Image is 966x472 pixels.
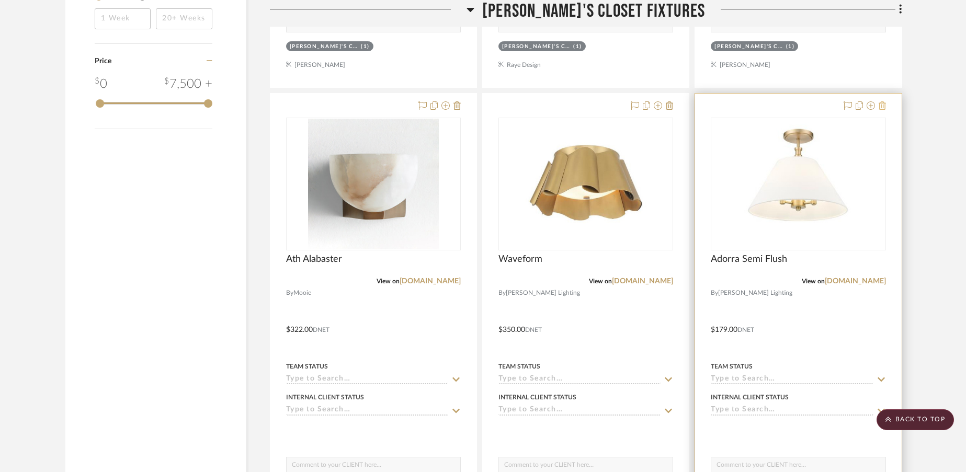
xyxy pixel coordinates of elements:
div: Team Status [286,362,328,371]
div: Internal Client Status [498,393,576,402]
input: Type to Search… [286,375,448,385]
div: 0 [499,118,673,250]
span: By [498,288,506,298]
div: [PERSON_NAME]'s closet fixtures [714,43,783,51]
span: [PERSON_NAME] Lighting [506,288,580,298]
span: View on [377,278,400,284]
span: Waveform [498,254,542,265]
input: 1 Week [95,8,151,29]
a: [DOMAIN_NAME] [612,278,673,285]
div: 0 [711,118,885,250]
span: View on [589,278,612,284]
div: Team Status [711,362,753,371]
span: By [711,288,718,298]
input: 20+ Weeks [156,8,212,29]
input: Type to Search… [498,406,661,416]
div: Team Status [498,362,540,371]
input: Type to Search… [711,406,873,416]
input: Type to Search… [711,375,873,385]
img: Adorra Semi Flush [727,119,870,249]
span: Adorra Semi Flush [711,254,787,265]
span: Ath Alabaster [286,254,342,265]
span: [PERSON_NAME] Lighting [718,288,792,298]
div: (1) [573,43,582,51]
div: Internal Client Status [711,393,789,402]
div: (1) [361,43,370,51]
div: (1) [786,43,795,51]
input: Type to Search… [498,375,661,385]
img: Waveform [520,119,651,249]
div: Internal Client Status [286,393,364,402]
a: [DOMAIN_NAME] [825,278,886,285]
img: Ath Alabaster [308,119,439,249]
span: By [286,288,293,298]
span: Mooie [293,288,311,298]
div: 7,500 + [164,75,212,94]
span: Price [95,57,111,65]
input: Type to Search… [286,406,448,416]
span: View on [802,278,825,284]
scroll-to-top-button: BACK TO TOP [877,409,954,430]
div: 0 [95,75,107,94]
div: [PERSON_NAME]'s closet fixtures [502,43,571,51]
a: [DOMAIN_NAME] [400,278,461,285]
div: [PERSON_NAME]'s closet fixtures [290,43,359,51]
